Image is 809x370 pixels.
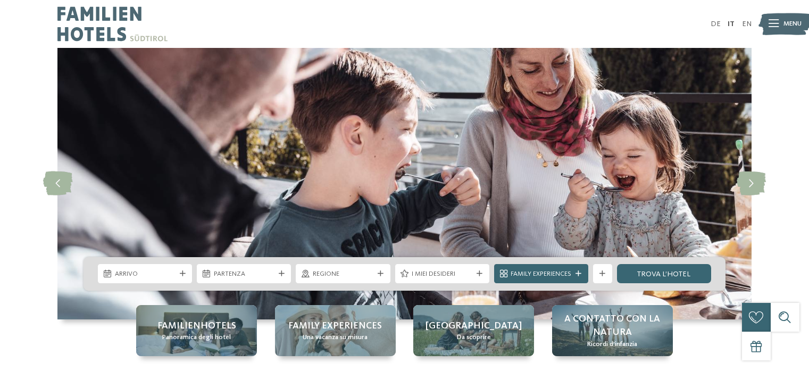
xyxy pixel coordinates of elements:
span: Family Experiences [511,269,571,279]
a: EN [742,20,752,28]
span: Ricordi d’infanzia [587,340,637,349]
a: Family hotel in Trentino Alto Adige: la vacanza ideale per grandi e piccini [GEOGRAPHIC_DATA] Da ... [413,305,534,356]
span: I miei desideri [412,269,472,279]
a: IT [728,20,735,28]
span: A contatto con la natura [562,313,663,339]
span: [GEOGRAPHIC_DATA] [426,319,522,333]
a: Family hotel in Trentino Alto Adige: la vacanza ideale per grandi e piccini A contatto con la nat... [552,305,673,356]
span: Partenza [214,269,274,279]
span: Menu [783,19,802,29]
span: Una vacanza su misura [303,333,368,342]
span: Regione [313,269,373,279]
span: Family experiences [288,319,382,333]
span: Arrivo [115,269,176,279]
span: Da scoprire [457,333,491,342]
a: trova l’hotel [617,264,711,283]
img: Family hotel in Trentino Alto Adige: la vacanza ideale per grandi e piccini [57,48,752,319]
a: DE [711,20,721,28]
span: Familienhotels [157,319,236,333]
a: Family hotel in Trentino Alto Adige: la vacanza ideale per grandi e piccini Family experiences Un... [275,305,396,356]
a: Family hotel in Trentino Alto Adige: la vacanza ideale per grandi e piccini Familienhotels Panora... [136,305,257,356]
span: Panoramica degli hotel [162,333,231,342]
